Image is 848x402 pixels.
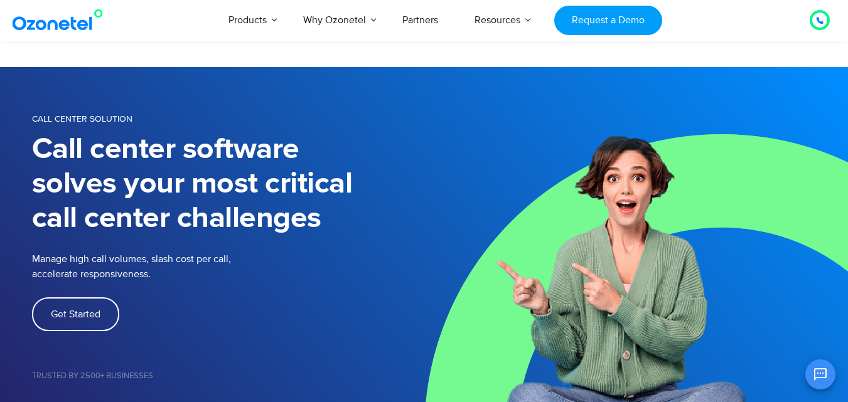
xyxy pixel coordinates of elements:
h1: Call center software solves your most critical call center challenges [32,132,424,236]
span: Call Center Solution [32,114,132,124]
span: Get Started [51,309,100,319]
h5: Trusted by 2500+ Businesses [32,372,424,380]
button: Open chat [805,359,835,389]
a: Request a Demo [554,6,662,35]
p: Manage high call volumes, slash cost per call, accelerate responsiveness. [32,251,314,282]
a: Get Started [32,297,119,331]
